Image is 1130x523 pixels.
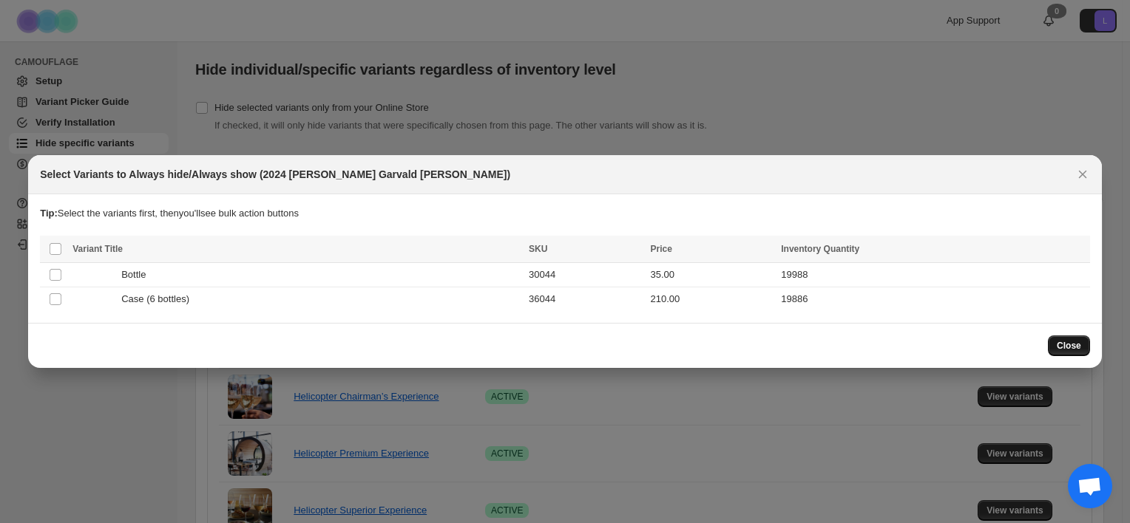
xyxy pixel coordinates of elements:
[1048,335,1090,356] button: Close
[72,244,123,254] span: Variant Title
[1072,164,1093,185] button: Close
[40,208,58,219] strong: Tip:
[1057,340,1081,352] span: Close
[1068,464,1112,508] a: Open chat
[646,287,777,312] td: 210.00
[781,244,859,254] span: Inventory Quantity
[524,287,646,312] td: 36044
[777,263,1090,287] td: 19988
[40,167,510,182] h2: Select Variants to Always hide/Always show (2024 [PERSON_NAME] Garvald [PERSON_NAME])
[646,263,777,287] td: 35.00
[524,263,646,287] td: 30044
[777,287,1090,312] td: 19886
[40,206,1090,221] p: Select the variants first, then you'll see bulk action buttons
[650,244,671,254] span: Price
[121,292,197,307] span: Case (6 bottles)
[529,244,547,254] span: SKU
[121,267,154,282] span: Bottle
